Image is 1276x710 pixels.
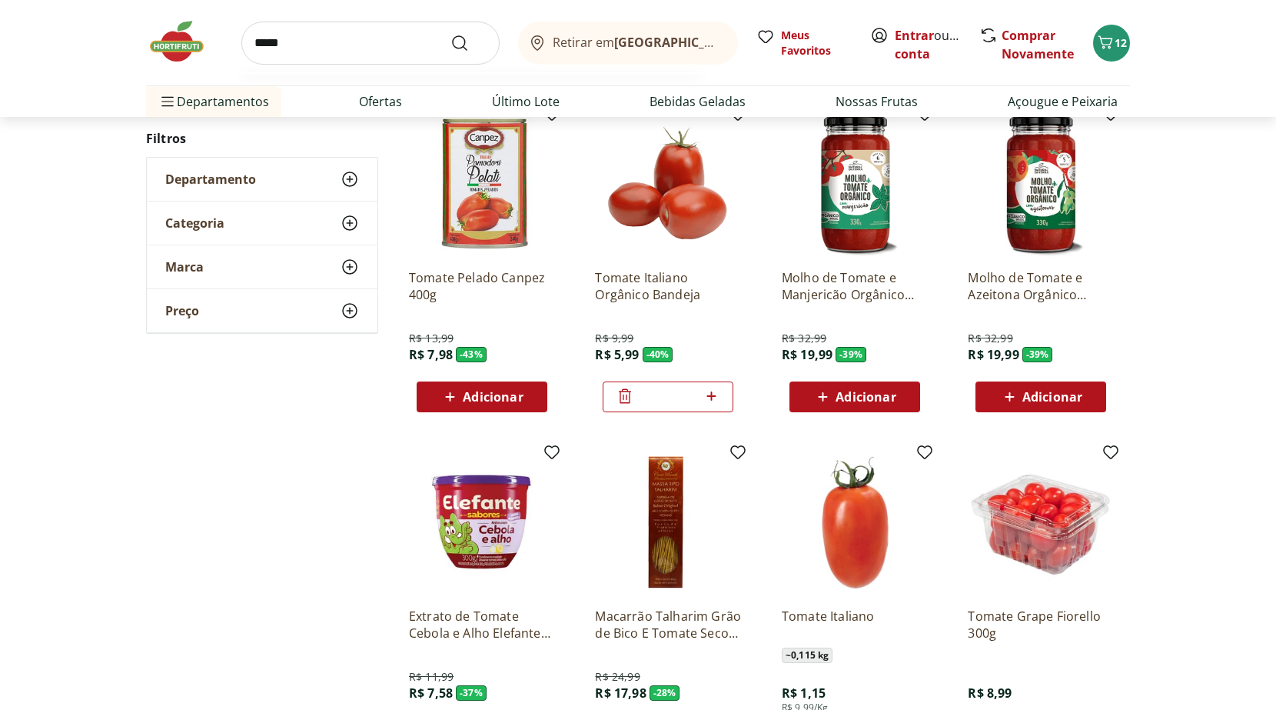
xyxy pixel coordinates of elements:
a: Molho de Tomate e Manjericão Orgânico Natural Da Terra 330g [782,269,928,303]
a: Tomate Grape Fiorello 300g [968,608,1114,642]
a: Último Lote [492,92,560,111]
span: Departamento [165,172,256,187]
a: Tomate Pelado Canpez 400g [409,269,555,303]
span: R$ 19,99 [782,346,832,363]
button: Departamento [147,158,377,201]
a: Bebidas Geladas [650,92,746,111]
h2: Filtros [146,123,378,154]
button: Adicionar [975,382,1106,412]
span: 12 [1115,35,1127,50]
img: Tomate Pelado Canpez 400g [409,111,555,257]
span: - 39 % [1022,347,1053,362]
img: Tomate Italiano Orgânico Bandeja [595,111,741,257]
span: R$ 5,99 [595,346,639,363]
span: Meus Favoritos [781,28,852,58]
img: Hortifruti [146,18,223,65]
span: Retirar em [553,35,723,49]
a: Extrato de Tomate Cebola e Alho Elefante 300g [409,608,555,642]
span: - 40 % [643,347,673,362]
a: Ofertas [359,92,402,111]
span: - 28 % [650,685,680,701]
span: R$ 19,99 [968,346,1018,363]
a: Nossas Frutas [836,92,918,111]
span: Preço [165,303,199,318]
img: Molho de Tomate e Azeitona Orgânico Natural Da Terra 330g [968,111,1114,257]
span: Categoria [165,215,224,231]
img: Extrato de Tomate Cebola e Alho Elefante 300g [409,449,555,595]
button: Marca [147,245,377,288]
span: R$ 32,99 [782,331,826,346]
a: Comprar Novamente [1002,27,1074,62]
a: Açougue e Peixaria [1008,92,1118,111]
span: - 37 % [456,685,487,701]
a: Macarrão Talharim Grão de Bico E Tomate Seco 200G Ceres [GEOGRAPHIC_DATA] [595,608,741,642]
span: - 39 % [836,347,866,362]
span: Adicionar [836,391,896,403]
span: - 43 % [456,347,487,362]
img: Tomate Grape Fiorello 300g [968,449,1114,595]
span: Departamentos [158,83,269,120]
img: Tomate Italiano [782,449,928,595]
span: R$ 13,99 [409,331,454,346]
a: Tomate Italiano Orgânico Bandeja [595,269,741,303]
button: Submit Search [450,34,487,52]
button: Preço [147,289,377,332]
span: Adicionar [463,391,523,403]
span: R$ 7,98 [409,346,453,363]
a: Molho de Tomate e Azeitona Orgânico Natural Da Terra 330g [968,269,1114,303]
a: Tomate Italiano [782,608,928,642]
button: Adicionar [789,382,920,412]
span: R$ 17,98 [595,685,646,702]
a: Entrar [895,27,934,44]
span: R$ 11,99 [409,669,454,685]
span: R$ 32,99 [968,331,1012,346]
img: Macarrão Talharim Grão de Bico E Tomate Seco 200G Ceres Brasil [595,449,741,595]
span: R$ 8,99 [968,685,1012,702]
a: Meus Favoritos [756,28,852,58]
span: R$ 1,15 [782,685,826,702]
button: Categoria [147,202,377,245]
b: [GEOGRAPHIC_DATA]/[GEOGRAPHIC_DATA] [614,34,873,51]
button: Menu [158,83,177,120]
button: Retirar em[GEOGRAPHIC_DATA]/[GEOGRAPHIC_DATA] [518,22,738,65]
img: Molho de Tomate e Manjericão Orgânico Natural Da Terra 330g [782,111,928,257]
span: R$ 9,99 [595,331,633,346]
span: R$ 24,99 [595,669,640,685]
input: search [241,22,500,65]
span: ~ 0,115 kg [782,648,832,663]
a: Criar conta [895,27,979,62]
span: Marca [165,259,204,275]
span: ou [895,26,963,63]
button: Carrinho [1093,25,1130,62]
span: Adicionar [1022,391,1082,403]
span: R$ 7,58 [409,685,453,702]
button: Adicionar [417,382,547,412]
